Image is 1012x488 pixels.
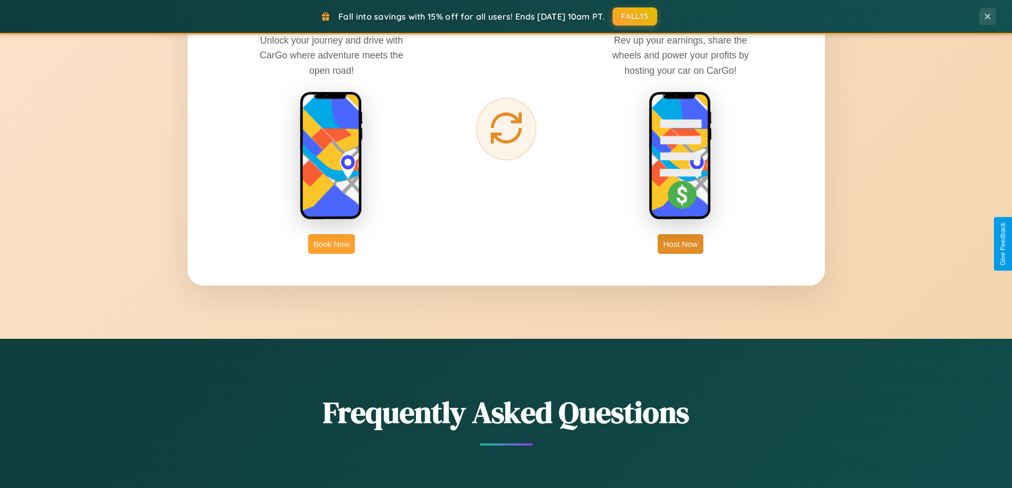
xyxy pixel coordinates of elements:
div: Give Feedback [999,222,1007,266]
button: FALL15 [613,7,657,25]
p: Rev up your earnings, share the wheels and power your profits by hosting your car on CarGo! [601,33,760,78]
p: Unlock your journey and drive with CarGo where adventure meets the open road! [252,33,411,78]
button: Book Now [308,234,355,254]
h2: Frequently Asked Questions [188,392,825,433]
img: host phone [649,91,712,221]
span: Fall into savings with 15% off for all users! Ends [DATE] 10am PT. [338,11,605,22]
img: rent phone [300,91,363,221]
button: Host Now [658,234,703,254]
